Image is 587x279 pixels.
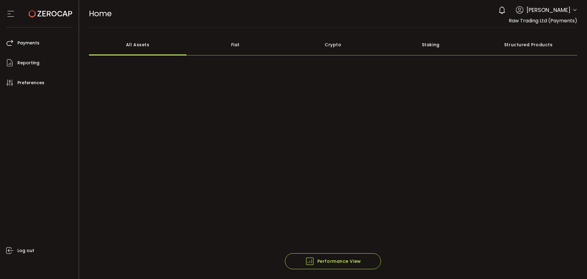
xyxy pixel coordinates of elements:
span: Raw Trading Ltd (Payments) [509,17,577,24]
div: Staking [382,34,480,55]
span: Home [89,8,112,19]
span: Performance View [305,257,361,266]
span: Preferences [17,78,44,87]
div: Structured Products [480,34,578,55]
div: Crypto [284,34,382,55]
div: All Assets [89,34,187,55]
button: Performance View [285,253,381,269]
div: Fiat [186,34,284,55]
span: Payments [17,39,39,47]
iframe: Chat Widget [556,250,587,279]
span: Reporting [17,58,39,67]
span: [PERSON_NAME] [526,6,570,14]
span: Log out [17,246,34,255]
